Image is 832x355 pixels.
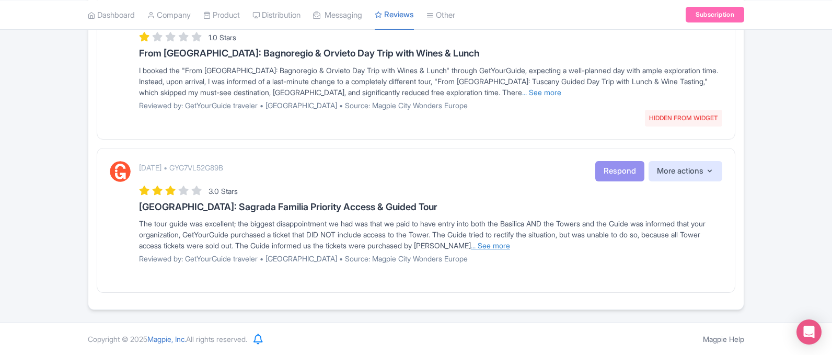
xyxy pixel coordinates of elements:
[147,335,186,343] span: Magpie, Inc.
[522,88,561,97] a: ... See more
[313,1,362,29] a: Messaging
[82,334,253,345] div: Copyright © 2025 All rights reserved.
[471,241,510,250] a: ... See more
[426,1,455,29] a: Other
[139,162,223,173] p: [DATE] • GYG7VL52G89B
[139,100,722,111] p: Reviewed by: GetYourGuide traveler • [GEOGRAPHIC_DATA] • Source: Magpie City Wonders Europe
[703,335,744,343] a: Magpie Help
[139,218,722,251] div: The tour guide was excellent; the biggest disappointment we had was that we paid to have entry in...
[686,7,744,22] a: Subscription
[209,187,238,196] span: 3.0 Stars
[110,161,131,182] img: GetYourGuide Logo
[147,1,191,29] a: Company
[139,253,722,264] p: Reviewed by: GetYourGuide traveler • [GEOGRAPHIC_DATA] • Source: Magpie City Wonders Europe
[139,202,722,212] h3: [GEOGRAPHIC_DATA]: Sagrada Familia Priority Access & Guided Tour
[252,1,301,29] a: Distribution
[139,65,722,98] div: I booked the "From [GEOGRAPHIC_DATA]: Bagnoregio & Orvieto Day Trip with Wines & Lunch" through G...
[649,161,722,181] button: More actions
[209,33,236,42] span: 1.0 Stars
[88,1,135,29] a: Dashboard
[645,110,722,127] span: HIDDEN FROM WIDGET
[139,48,722,59] h3: From [GEOGRAPHIC_DATA]: Bagnoregio & Orvieto Day Trip with Wines & Lunch
[796,319,822,345] div: Open Intercom Messenger
[595,161,644,181] button: Respond
[203,1,240,29] a: Product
